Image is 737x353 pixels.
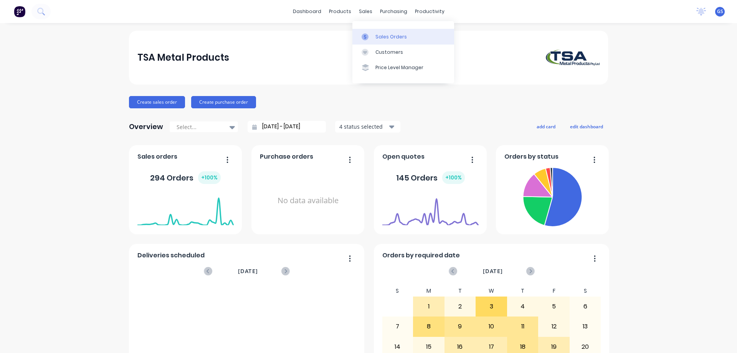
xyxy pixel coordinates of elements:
span: Deliveries scheduled [137,251,205,260]
div: T [507,285,539,297]
span: GS [717,8,723,15]
div: products [325,6,355,17]
div: 4 [507,297,538,316]
span: Purchase orders [260,152,313,161]
div: M [413,285,445,297]
div: Overview [129,119,163,134]
a: dashboard [289,6,325,17]
span: [DATE] [483,267,503,275]
a: Sales Orders [352,29,454,44]
a: Price Level Manager [352,60,454,75]
div: S [382,285,413,297]
div: T [445,285,476,297]
span: [DATE] [238,267,258,275]
button: Create purchase order [191,96,256,108]
div: 10 [476,317,507,336]
div: No data available [260,164,356,237]
div: Customers [375,49,403,56]
div: 6 [570,297,601,316]
span: Sales orders [137,152,177,161]
div: Sales Orders [375,33,407,40]
div: sales [355,6,376,17]
div: productivity [411,6,448,17]
img: Factory [14,6,25,17]
div: 7 [382,317,413,336]
div: 8 [413,317,444,336]
div: 294 Orders [150,171,221,184]
div: 12 [539,317,569,336]
div: purchasing [376,6,411,17]
div: Price Level Manager [375,64,423,71]
a: Customers [352,45,454,60]
div: 5 [539,297,569,316]
button: edit dashboard [565,121,608,131]
span: Open quotes [382,152,425,161]
div: 9 [445,317,476,336]
div: 3 [476,297,507,316]
div: 145 Orders [396,171,465,184]
div: + 100 % [198,171,221,184]
div: + 100 % [442,171,465,184]
div: 1 [413,297,444,316]
div: 2 [445,297,476,316]
span: Orders by status [504,152,559,161]
button: add card [532,121,560,131]
div: W [476,285,507,297]
div: 4 status selected [339,123,388,131]
div: 11 [507,317,538,336]
button: Create sales order [129,96,185,108]
div: 13 [570,317,601,336]
img: TSA Metal Products [546,50,600,66]
div: TSA Metal Products [137,50,229,65]
button: 4 status selected [335,121,400,133]
div: F [538,285,570,297]
div: S [570,285,601,297]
